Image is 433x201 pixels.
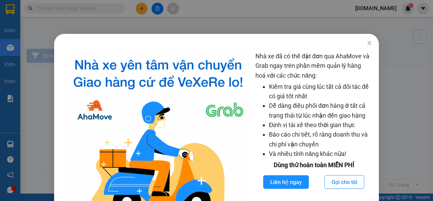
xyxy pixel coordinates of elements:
[269,120,372,130] li: Định vị tài xế theo thời gian thực
[255,160,372,170] div: Dùng thử hoàn toàn MIỄN PHÍ
[269,101,372,120] li: Dễ dàng điều phối đơn hàng ở tất cả trạng thái từ lúc nhận đến giao hàng
[263,175,309,189] button: Liên hệ ngay
[270,178,302,186] span: Liên hệ ngay
[269,149,372,159] li: Và nhiều tính năng khác nữa!
[332,178,357,186] span: Gọi cho tôi
[367,40,372,46] span: close
[324,175,364,189] button: Gọi cho tôi
[360,34,379,53] button: Close
[269,82,372,101] li: Kiểm tra giá cùng lúc tất cả đối tác để có giá tốt nhất
[269,130,372,149] li: Báo cáo chi tiết, rõ ràng doanh thu và chi phí vận chuyển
